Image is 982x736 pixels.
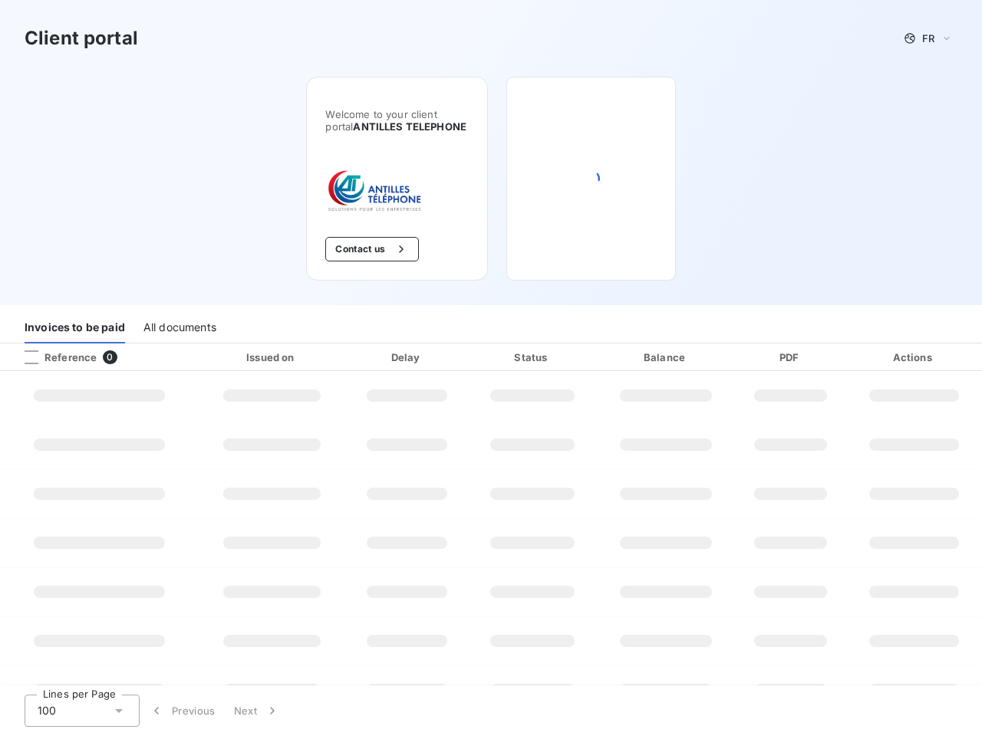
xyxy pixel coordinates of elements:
[140,695,225,727] button: Previous
[472,350,594,365] div: Status
[12,350,97,364] div: Reference
[849,350,979,365] div: Actions
[325,237,418,261] button: Contact us
[325,108,469,133] span: Welcome to your client portal
[325,169,423,212] img: Company logo
[922,32,934,44] span: FR
[143,311,216,343] div: All documents
[225,695,289,727] button: Next
[25,25,138,52] h3: Client portal
[349,350,466,365] div: Delay
[38,703,56,718] span: 100
[25,311,125,343] div: Invoices to be paid
[103,350,117,364] span: 0
[201,350,342,365] div: Issued on
[599,350,732,365] div: Balance
[353,120,466,133] span: ANTILLES TELEPHONE
[739,350,843,365] div: PDF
